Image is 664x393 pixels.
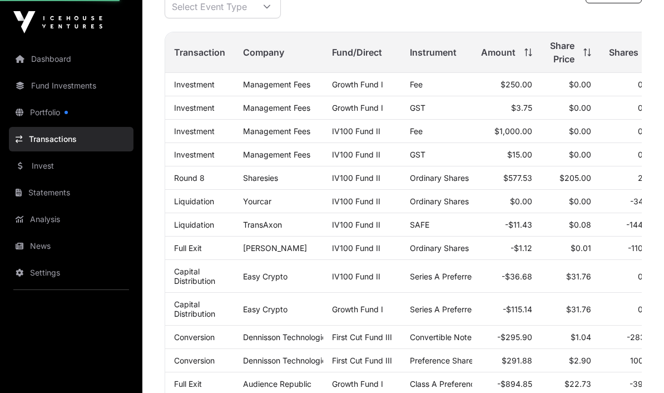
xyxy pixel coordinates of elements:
a: Investment [174,103,215,112]
span: Fund/Direct [332,46,382,59]
a: Growth Fund I [332,304,383,314]
span: $0.00 [569,196,591,206]
span: 0.00 [638,126,655,136]
td: $3.75 [472,96,541,120]
span: -283.71 [627,332,655,342]
a: [PERSON_NAME] [243,243,307,253]
a: Fund Investments [9,73,133,98]
a: First Cut Fund III [332,356,392,365]
a: Yourcar [243,196,271,206]
td: -$1.12 [472,237,541,260]
a: Investment [174,80,215,89]
a: IV100 Fund II [332,126,380,136]
a: IV100 Fund II [332,196,380,206]
span: $0.00 [569,126,591,136]
span: Instrument [410,46,457,59]
a: Transactions [9,127,133,151]
span: Ordinary Shares [410,243,469,253]
a: Capital Distribution [174,299,215,318]
td: $291.88 [472,349,541,372]
p: Management Fees [243,150,314,159]
a: Liquidation [174,196,214,206]
a: Dennisson Technologies [243,332,330,342]
a: Growth Fund I [332,80,383,89]
a: IV100 Fund II [332,243,380,253]
span: Company [243,46,284,59]
a: IV100 Fund II [332,150,380,159]
span: 0.00 [638,150,655,159]
span: Shares [609,46,638,59]
span: Class A Preference Shares [410,379,507,389]
span: -34.78 [630,196,655,206]
span: $1.04 [571,332,591,342]
span: -144.38 [626,220,655,229]
td: -$36.68 [472,260,541,293]
td: $0.00 [472,190,541,213]
a: News [9,234,133,258]
span: $0.00 [569,150,591,159]
span: Series A Preferred Share [410,272,500,281]
a: IV100 Fund II [332,173,380,183]
a: Settings [9,261,133,285]
span: Amount [481,46,516,59]
a: Statements [9,180,133,205]
span: $0.01 [571,243,591,253]
span: SAFE [410,220,429,229]
td: -$115.14 [472,293,541,326]
span: Ordinary Shares [410,173,469,183]
a: IV100 Fund II [332,272,380,281]
a: Dashboard [9,47,133,71]
span: $0.00 [569,103,591,112]
span: Share Price [550,39,574,66]
td: $577.53 [472,166,541,190]
span: Fee [410,80,423,89]
span: $2.90 [569,356,591,365]
a: Growth Fund I [332,379,383,389]
p: Management Fees [243,126,314,136]
span: 0.00 [638,103,655,112]
a: TransAxon [243,220,282,229]
a: IV100 Fund II [332,220,380,229]
a: Audience Republic [243,379,311,389]
a: Round 8 [174,173,205,183]
span: Fee [410,126,423,136]
span: -110.38 [628,243,655,253]
span: Transaction [174,46,225,59]
span: $0.00 [569,80,591,89]
td: $15.00 [472,143,541,166]
p: Management Fees [243,103,314,112]
span: 0.00 [638,80,655,89]
span: GST [410,150,425,159]
span: Convertible Note ([DATE]) [410,332,505,342]
a: Growth Fund I [332,103,383,112]
span: $0.08 [569,220,591,229]
a: Conversion [174,332,215,342]
a: Conversion [174,356,215,365]
a: Full Exit [174,243,202,253]
a: First Cut Fund III [332,332,392,342]
td: -$295.90 [472,326,541,349]
span: Preference Shares [410,356,477,365]
a: Analysis [9,207,133,232]
iframe: Chat Widget [608,340,664,393]
a: Invest [9,154,133,178]
span: $31.76 [566,304,591,314]
span: Series A Preferred Share [410,304,500,314]
a: Sharesies [243,173,278,183]
p: Management Fees [243,80,314,89]
span: $205.00 [559,173,591,183]
td: $250.00 [472,73,541,96]
span: 2.82 [638,173,655,183]
span: Ordinary Shares [410,196,469,206]
a: Full Exit [174,379,202,389]
a: Portfolio [9,100,133,125]
span: 0.00 [638,272,655,281]
td: $1,000.00 [472,120,541,143]
span: GST [410,103,425,112]
td: -$11.43 [472,213,541,237]
a: Investment [174,126,215,136]
a: Capital Distribution [174,267,215,286]
a: Dennisson Technologies [243,356,330,365]
span: 0.00 [638,304,655,314]
a: Investment [174,150,215,159]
